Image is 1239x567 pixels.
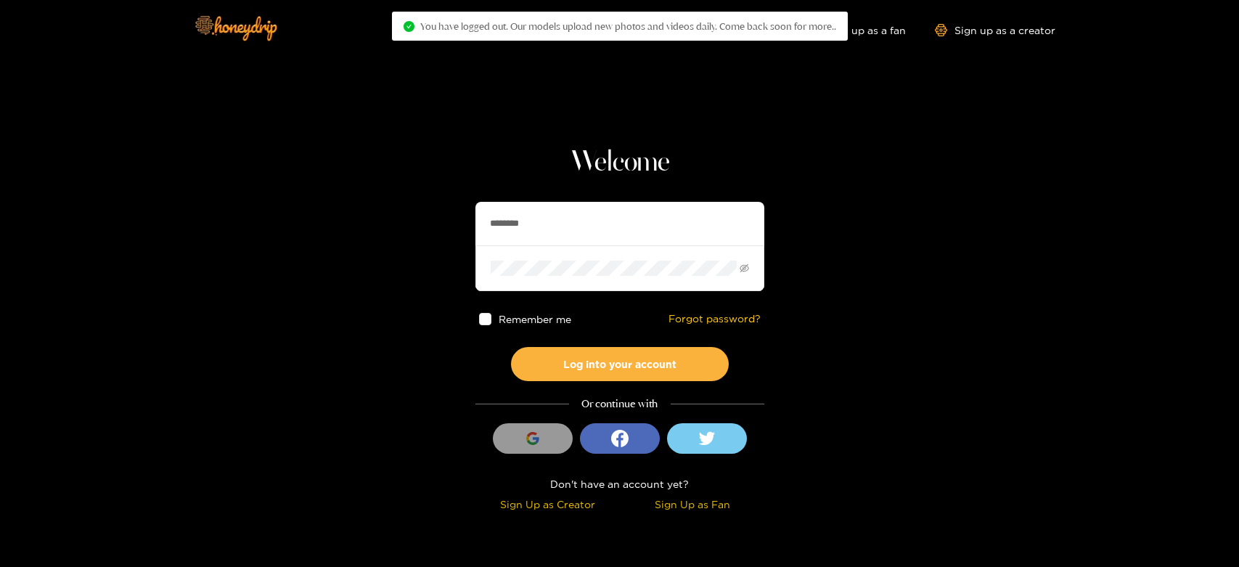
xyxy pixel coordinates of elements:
[806,24,906,36] a: Sign up as a fan
[498,314,571,325] span: Remember me
[511,347,729,381] button: Log into your account
[623,496,761,513] div: Sign Up as Fan
[475,476,764,492] div: Don't have an account yet?
[475,145,764,180] h1: Welcome
[479,496,616,513] div: Sign Up as Creator
[935,24,1055,36] a: Sign up as a creator
[420,20,836,32] span: You have logged out. Our models upload new photos and videos daily. Come back soon for more..
[740,264,749,273] span: eye-invisible
[475,396,764,412] div: Or continue with
[404,21,414,32] span: check-circle
[668,313,761,325] a: Forgot password?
